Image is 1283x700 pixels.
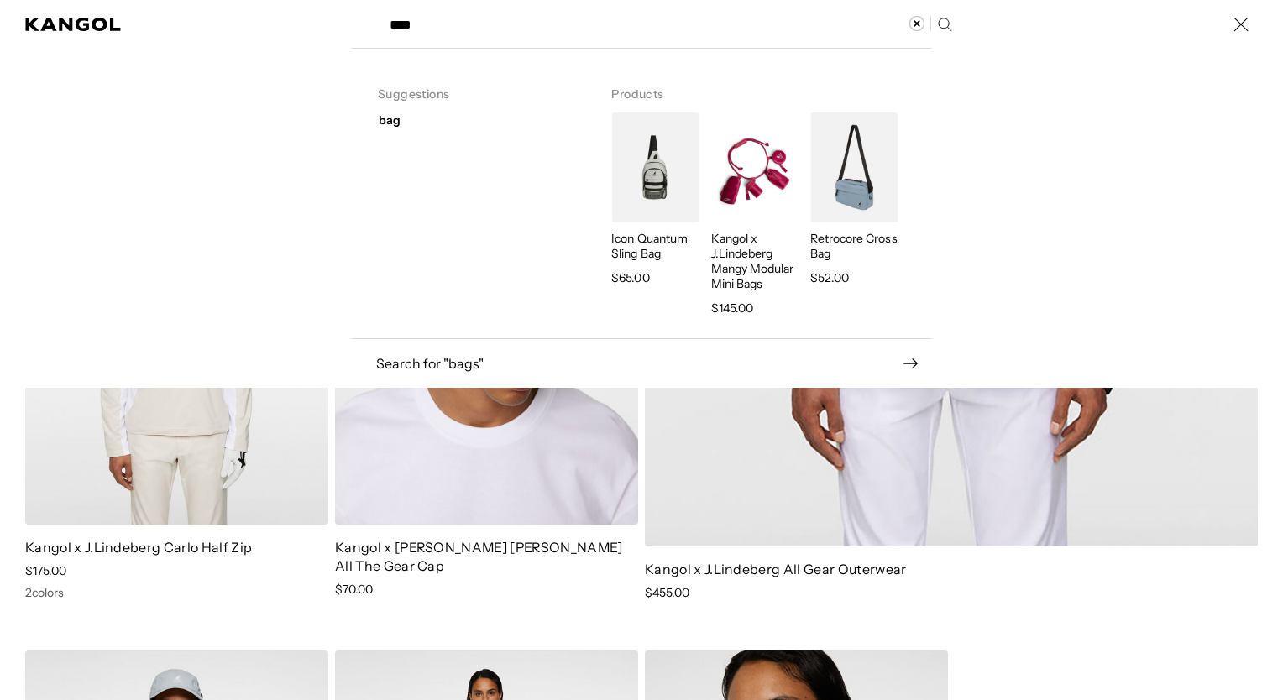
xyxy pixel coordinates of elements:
a: Kangol [25,18,122,31]
img: Kangol x J.Lindeberg Mangy Modular Mini Bags [711,112,799,222]
span: $145.00 [711,298,753,318]
span: $65.00 [611,268,649,288]
button: Close [1224,8,1258,41]
span: Search for " bags " [376,357,903,370]
p: Icon Quantum Sling Bag [611,231,699,261]
button: Clear search term [909,16,931,31]
span: $52.00 [810,268,849,288]
strong: bag [379,112,401,128]
p: Retrocore Cross Bag [810,231,898,261]
button: Search here [937,17,952,32]
h3: Suggestions [378,65,558,112]
img: Retrocore Cross Bag [810,112,898,222]
p: Kangol x J.Lindeberg Mangy Modular Mini Bags [711,231,799,291]
h3: Products [611,65,904,112]
button: Search for "bags" [351,356,931,371]
img: Icon Quantum Sling Bag [611,112,699,222]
